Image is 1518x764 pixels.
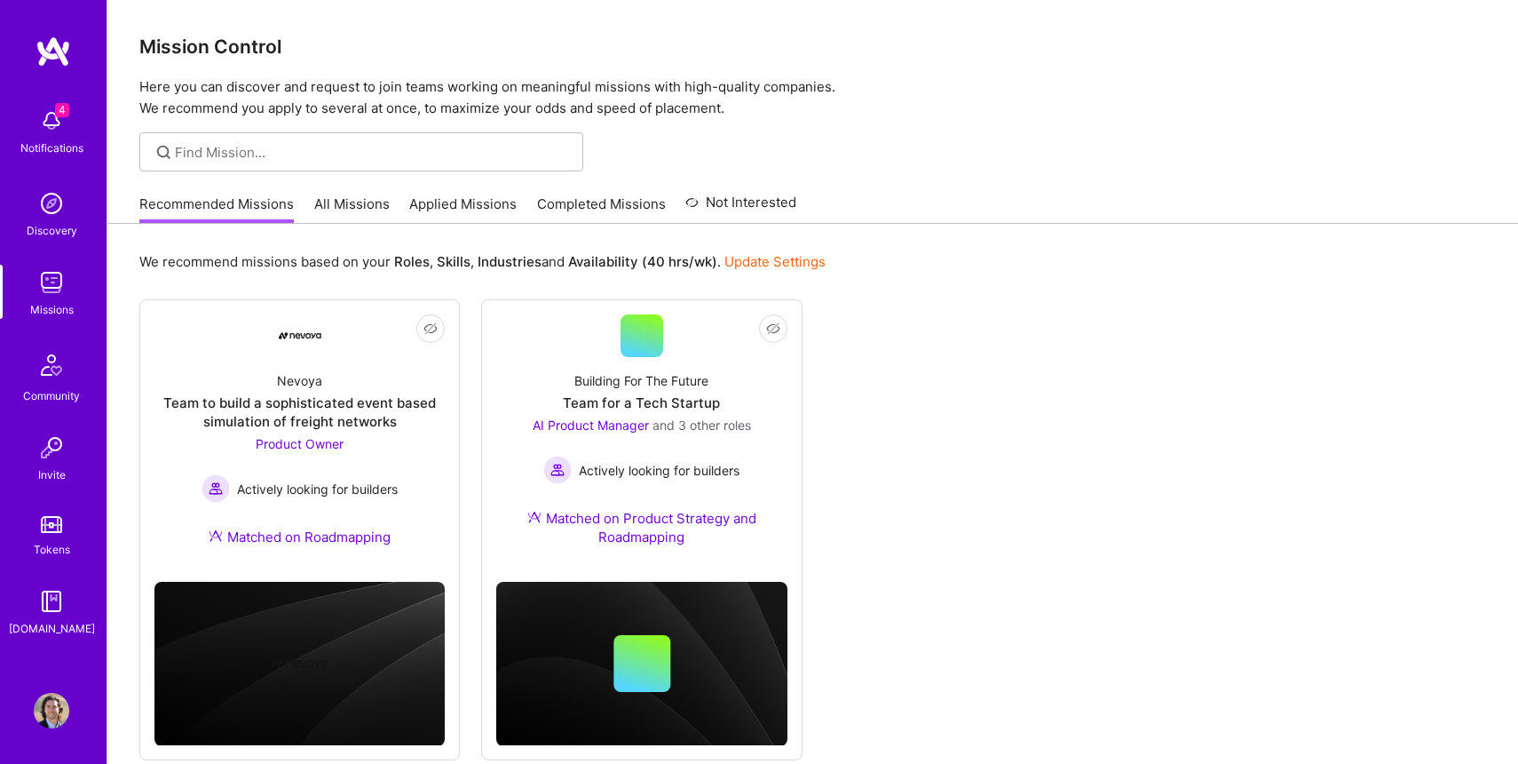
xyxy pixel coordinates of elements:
img: teamwork [34,265,69,300]
p: Here you can discover and request to join teams working on meaningful missions with high-quality ... [139,76,1486,119]
img: User Avatar [34,693,69,728]
a: Building For The FutureTeam for a Tech StartupAI Product Manager and 3 other rolesActively lookin... [496,314,787,568]
a: Completed Missions [537,195,666,224]
b: Industries [478,253,542,270]
img: Company logo [272,635,328,692]
i: icon SearchGrey [154,142,174,163]
div: Notifications [20,139,83,157]
div: Missions [30,300,74,319]
img: Actively looking for builders [543,456,572,484]
span: AI Product Manager [533,418,649,433]
a: User Avatar [29,693,74,728]
div: Matched on Product Strategy and Roadmapping [496,509,787,546]
div: Tokens [34,540,70,559]
img: Actively looking for builders [202,474,230,503]
p: We recommend missions based on your , , and . [139,252,826,271]
div: [DOMAIN_NAME] [9,619,95,638]
img: Ateam Purple Icon [527,510,542,524]
span: 4 [55,103,69,117]
a: Update Settings [724,253,826,270]
img: bell [34,103,69,139]
span: Product Owner [256,436,344,451]
input: Find Mission... [175,143,570,162]
b: Roles [394,253,430,270]
div: Team to build a sophisticated event based simulation of freight networks [154,394,445,431]
b: Availability (40 hrs/wk) [568,253,717,270]
img: Community [30,344,73,386]
div: Discovery [27,221,77,240]
img: logo [36,36,71,68]
div: Matched on Roadmapping [209,528,391,546]
div: Team for a Tech Startup [563,394,720,412]
a: Recommended Missions [139,195,294,224]
img: guide book [34,584,69,619]
a: Not Interested [685,192,796,224]
a: Company LogoNevoyaTeam to build a sophisticated event based simulation of freight networksProduct... [154,314,445,568]
img: discovery [34,186,69,221]
a: Applied Missions [409,195,517,224]
span: Actively looking for builders [579,461,739,480]
div: Community [23,386,80,405]
div: Invite [38,466,66,484]
div: Building For The Future [574,371,708,390]
a: All Missions [314,195,390,224]
span: and 3 other roles [652,418,751,433]
h3: Mission Control [139,36,1486,58]
i: icon EyeClosed [423,322,438,336]
img: cover [496,582,787,746]
b: Skills [437,253,470,270]
img: Invite [34,430,69,466]
img: cover [154,582,445,746]
i: icon EyeClosed [766,322,780,336]
div: Nevoya [277,371,322,390]
span: Actively looking for builders [237,480,398,498]
img: Company Logo [279,332,321,339]
img: tokens [41,516,62,533]
img: Ateam Purple Icon [209,529,223,543]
